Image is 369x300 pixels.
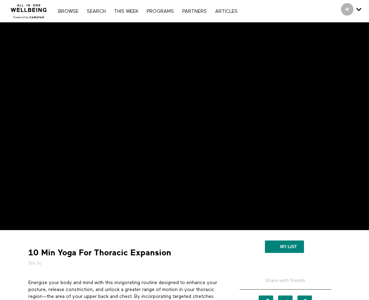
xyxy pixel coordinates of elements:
button: My list [265,240,304,253]
h5: 9m 5s [28,260,220,267]
a: Browse [55,9,82,14]
nav: Primary [55,8,241,15]
a: PARTNERS [179,9,210,14]
a: ARTICLES [212,9,241,14]
a: Search [83,9,109,14]
strong: 10 Min Yoga For Thoracic Expansion [28,247,171,258]
a: THIS WEEK [111,9,142,14]
a: PROGRAMS [143,9,177,14]
h5: Share with friends [240,277,331,290]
